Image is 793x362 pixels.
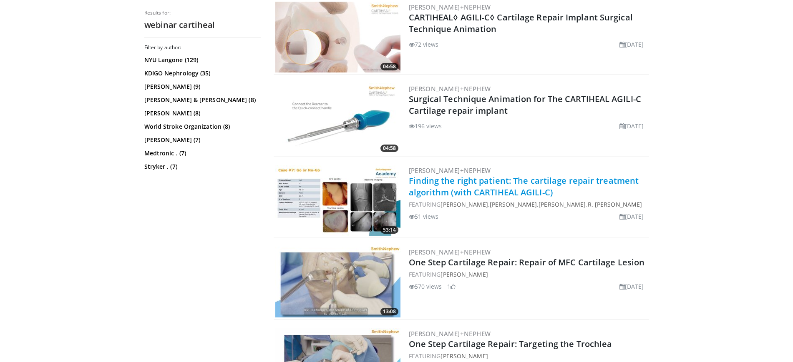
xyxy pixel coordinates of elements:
a: [PERSON_NAME] (9) [144,82,259,91]
div: FEATURING , , , [409,200,647,209]
a: CARTIHEAL◊ AGILI-C◊ Cartilage Repair Implant Surgical Technique Animation [409,12,633,35]
a: [PERSON_NAME]+Nephew [409,330,491,338]
a: [PERSON_NAME] [539,200,586,208]
a: KDIGO Nephrology (35) [144,69,259,77]
a: 13:08 [275,247,400,317]
div: FEATURING [409,270,647,279]
a: Medtronic . (7) [144,149,259,157]
img: 0d962de6-6f40-43c7-a91b-351674d85659.300x170_q85_crop-smart_upscale.jpg [275,2,400,72]
a: [PERSON_NAME]+Nephew [409,248,491,256]
a: World Stroke Organization (8) [144,122,259,131]
span: 04:58 [380,145,398,152]
li: [DATE] [619,212,644,221]
li: 196 views [409,122,442,130]
a: Finding the right patient: The cartilage repair treatment algorithm (with CARTIHEAL AGILI-C) [409,175,639,198]
img: f80f3ce6-85cd-4b71-88ce-e118548116d1.300x170_q85_crop-smart_upscale.jpg [275,83,400,154]
a: Surgical Technique Animation for The CARTIHEAL AGILI-C Cartilage repair implant [409,93,641,116]
li: [DATE] [619,122,644,130]
li: [DATE] [619,282,644,291]
li: 1 [447,282,456,291]
a: [PERSON_NAME] [441,352,488,360]
a: [PERSON_NAME] (8) [144,109,259,117]
li: 72 views [409,40,439,49]
a: R. [PERSON_NAME] [588,200,642,208]
a: 04:58 [275,2,400,72]
li: 51 views [409,212,439,221]
a: One Step Cartilage Repair: Repair of MFC Cartilage Lesion [409,257,645,268]
img: 2894c166-06ea-43da-b75e-3312627dae3b.300x170_q85_crop-smart_upscale.jpg [275,165,400,236]
a: [PERSON_NAME]+Nephew [409,3,491,11]
p: Results for: [144,10,261,16]
span: 13:08 [380,308,398,315]
a: [PERSON_NAME] [441,200,488,208]
span: 04:58 [380,63,398,70]
li: [DATE] [619,40,644,49]
a: [PERSON_NAME]+Nephew [409,85,491,93]
a: 53:14 [275,165,400,236]
a: [PERSON_NAME]+Nephew [409,166,491,175]
a: Stryker . (7) [144,162,259,171]
h3: Filter by author: [144,44,261,51]
div: FEATURING [409,352,647,360]
a: [PERSON_NAME] [490,200,537,208]
span: 53:14 [380,226,398,234]
h2: webinar cartiheal [144,20,261,30]
li: 570 views [409,282,442,291]
a: [PERSON_NAME] & [PERSON_NAME] (8) [144,96,259,104]
a: One Step Cartilage Repair: Targeting the Trochlea [409,338,612,350]
img: 304fd00c-f6f9-4ade-ab23-6f82ed6288c9.300x170_q85_crop-smart_upscale.jpg [275,247,400,317]
a: [PERSON_NAME] [441,270,488,278]
a: 04:58 [275,83,400,154]
a: NYU Langone (129) [144,56,259,64]
a: [PERSON_NAME] (7) [144,136,259,144]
